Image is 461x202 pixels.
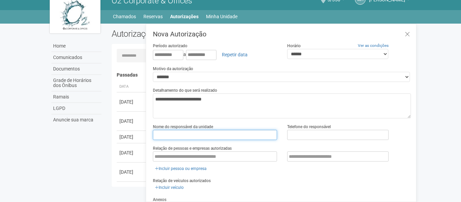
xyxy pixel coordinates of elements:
label: Detalhamento do que será realizado [153,87,217,93]
a: LGPD [51,103,101,114]
label: Telefone do responsável [287,124,331,130]
label: Período autorizado [153,43,187,49]
a: Ver as condições [358,43,389,48]
div: [DATE] [119,118,144,124]
a: Comunicados [51,52,101,63]
a: Minha Unidade [206,12,237,21]
a: Autorizações [170,12,199,21]
a: Incluir pessoa ou empresa [153,165,209,172]
a: Home [51,40,101,52]
a: Chamados [113,12,136,21]
h2: Autorizações [112,29,256,39]
a: Grade de Horários dos Ônibus [51,75,101,91]
div: [DATE] [119,98,144,105]
div: [DATE] [119,149,144,156]
label: Relação de pessoas e empresas autorizadas [153,145,232,151]
label: Relação de veículos autorizados [153,178,211,184]
a: Incluir veículo [153,184,186,191]
th: Data [117,81,147,92]
a: Repetir data [217,49,252,60]
div: [DATE] [119,134,144,140]
div: a [153,49,277,60]
label: Motivo da autorização [153,66,193,72]
a: Reservas [143,12,163,21]
div: [DATE] [119,169,144,175]
h3: Nova Autorização [153,31,411,37]
h4: Passadas [117,73,407,78]
a: Anuncie sua marca [51,114,101,125]
a: Documentos [51,63,101,75]
label: Nome do responsável da unidade [153,124,213,130]
label: Horário [287,43,301,49]
a: Ramais [51,91,101,103]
